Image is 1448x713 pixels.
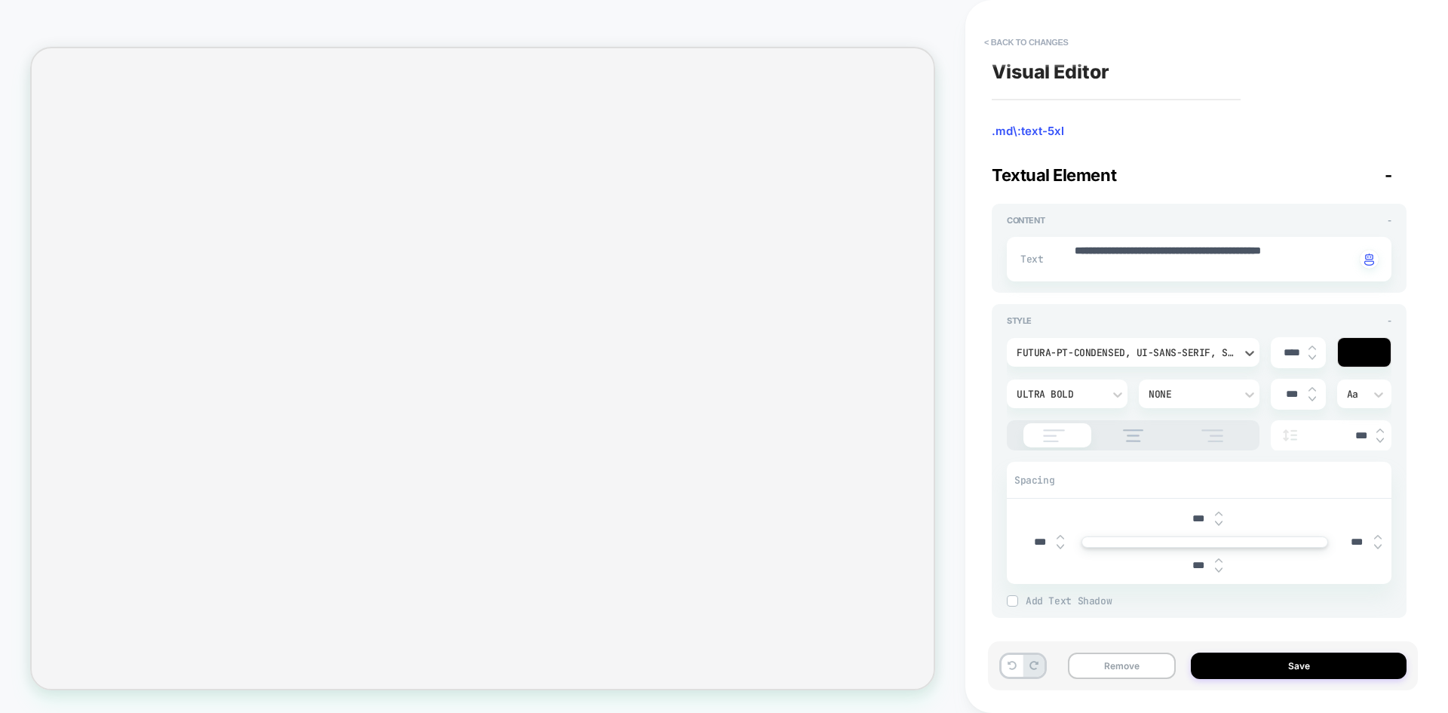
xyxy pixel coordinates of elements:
img: down [1057,544,1064,550]
span: Add Text Shadow [1026,595,1391,607]
img: down [1215,567,1223,573]
img: align text left [1035,429,1073,442]
img: down [1308,396,1316,402]
img: up [1215,558,1223,564]
img: down [1308,355,1316,361]
span: Text [1020,253,1039,266]
div: Ultra Bold [1017,388,1103,401]
span: - [1385,165,1392,185]
span: .md\:text-5xl [992,124,1407,139]
div: futura-pt-condensed, ui-sans-serif, system-ui, sans-serif, 'Apple Color Emoji', 'Segoe UI Emoji',... [1017,346,1235,359]
button: Save [1191,653,1407,679]
img: align text center [1115,429,1152,442]
img: up [1376,428,1384,434]
img: up [1215,511,1223,517]
img: up [1308,345,1316,351]
div: Aa [1347,388,1382,401]
span: Spacing [1014,474,1054,487]
img: align text right [1194,429,1232,442]
button: Remove [1068,653,1176,679]
img: down [1376,438,1384,444]
img: up [1057,534,1064,540]
img: line height [1278,429,1301,441]
span: Textual Element [992,165,1116,185]
span: - [1388,215,1391,226]
span: Style [1007,315,1032,326]
img: edit with ai [1364,254,1374,266]
img: up [1374,534,1382,540]
button: < Back to changes [977,30,1076,54]
img: down [1374,544,1382,550]
span: Content [1007,215,1045,226]
div: None [1149,388,1235,401]
img: up [1308,386,1316,392]
span: - [1388,315,1391,326]
span: Visual Editor [992,60,1109,83]
img: down [1215,521,1223,527]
